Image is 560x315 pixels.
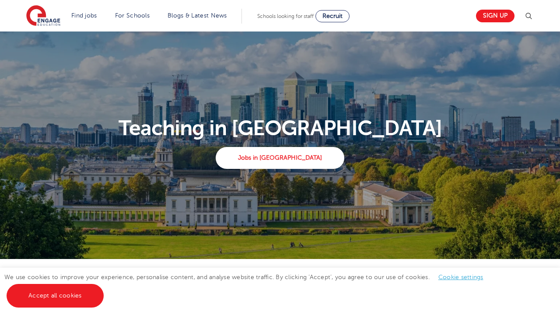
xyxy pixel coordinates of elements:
[257,13,314,19] span: Schools looking for staff
[476,10,514,22] a: Sign up
[71,12,97,19] a: Find jobs
[168,12,227,19] a: Blogs & Latest News
[438,274,483,280] a: Cookie settings
[26,5,60,27] img: Engage Education
[21,118,539,139] p: Teaching in [GEOGRAPHIC_DATA]
[216,147,344,169] a: Jobs in [GEOGRAPHIC_DATA]
[322,13,343,19] span: Recruit
[7,284,104,308] a: Accept all cookies
[115,12,150,19] a: For Schools
[315,10,350,22] a: Recruit
[4,274,492,299] span: We use cookies to improve your experience, personalise content, and analyse website traffic. By c...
